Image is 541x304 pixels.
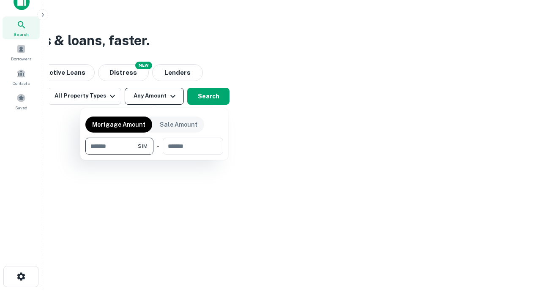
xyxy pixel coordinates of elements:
[138,142,148,150] span: $1M
[160,120,197,129] p: Sale Amount
[92,120,145,129] p: Mortgage Amount
[499,236,541,277] iframe: Chat Widget
[157,138,159,155] div: -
